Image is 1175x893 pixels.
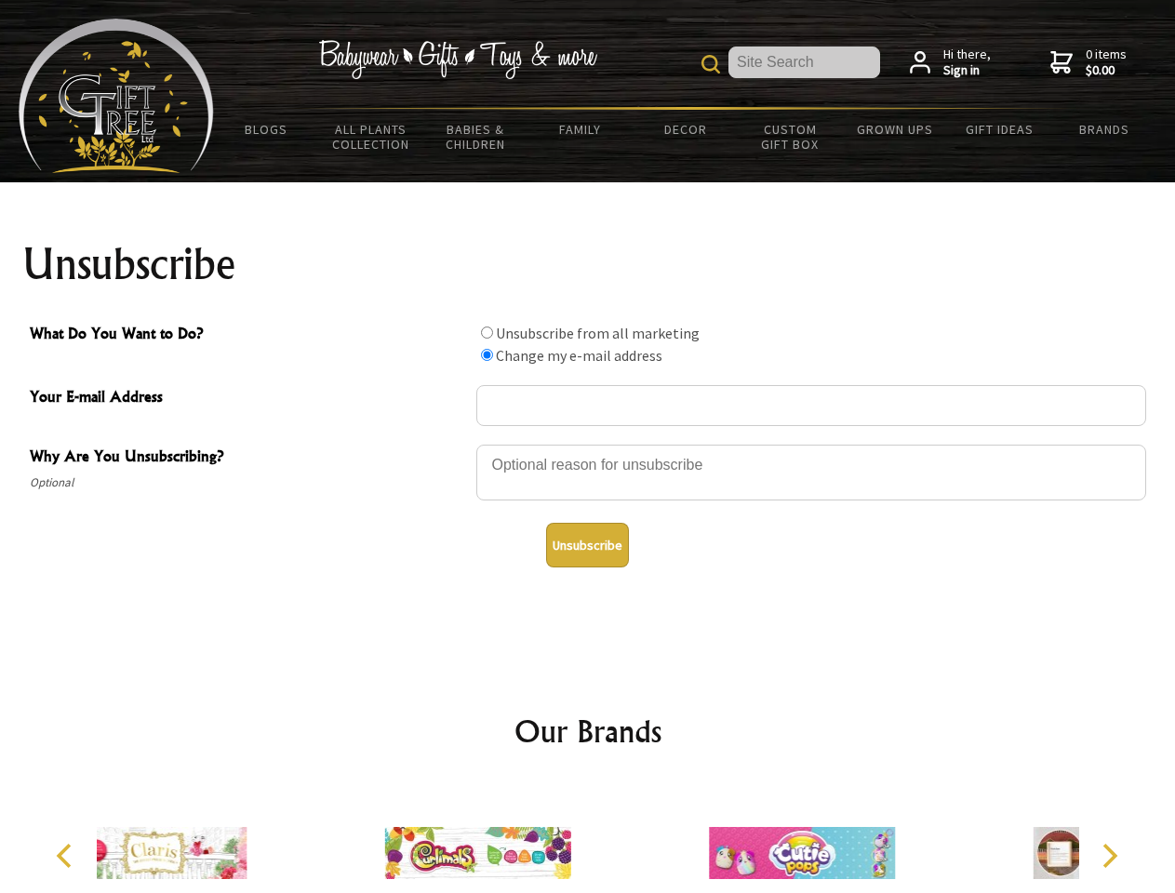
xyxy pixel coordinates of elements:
span: What Do You Want to Do? [30,322,467,349]
span: Your E-mail Address [30,385,467,412]
strong: Sign in [943,62,991,79]
button: Previous [47,835,87,876]
span: 0 items [1086,46,1127,79]
h2: Our Brands [37,709,1139,753]
button: Unsubscribe [546,523,629,567]
button: Next [1088,835,1129,876]
a: Grown Ups [842,110,947,149]
input: What Do You Want to Do? [481,349,493,361]
input: Your E-mail Address [476,385,1146,426]
a: Hi there,Sign in [910,47,991,79]
a: Gift Ideas [947,110,1052,149]
strong: $0.00 [1086,62,1127,79]
a: Family [528,110,634,149]
a: All Plants Collection [319,110,424,164]
a: Custom Gift Box [738,110,843,164]
label: Change my e-mail address [496,346,662,365]
img: product search [701,55,720,73]
span: Optional [30,472,467,494]
label: Unsubscribe from all marketing [496,324,700,342]
img: Babywear - Gifts - Toys & more [318,40,597,79]
input: What Do You Want to Do? [481,327,493,339]
span: Why Are You Unsubscribing? [30,445,467,472]
a: 0 items$0.00 [1050,47,1127,79]
a: Babies & Children [423,110,528,164]
a: Decor [633,110,738,149]
img: Babyware - Gifts - Toys and more... [19,19,214,173]
textarea: Why Are You Unsubscribing? [476,445,1146,500]
a: BLOGS [214,110,319,149]
input: Site Search [728,47,880,78]
a: Brands [1052,110,1157,149]
h1: Unsubscribe [22,242,1154,287]
span: Hi there, [943,47,991,79]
